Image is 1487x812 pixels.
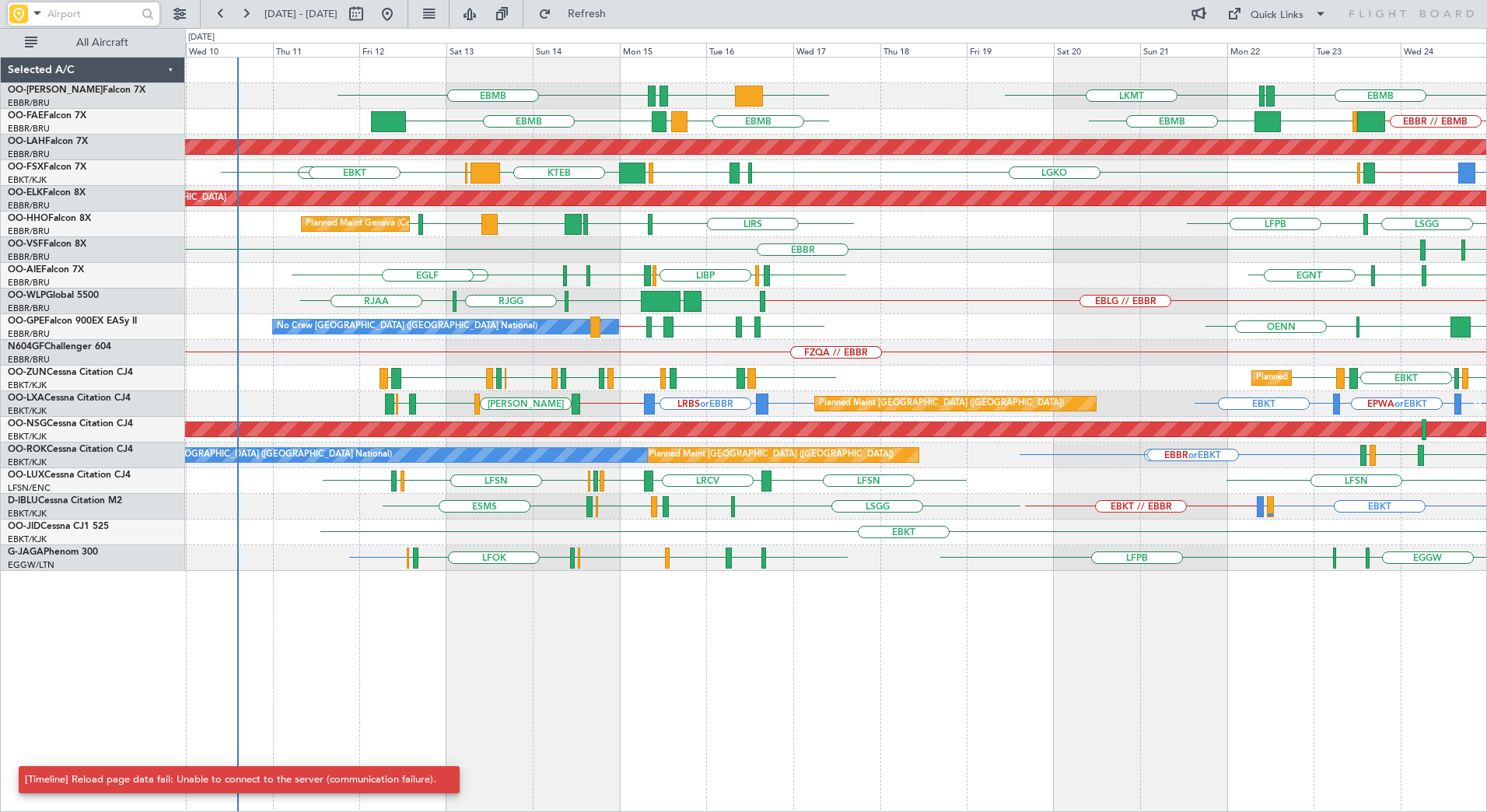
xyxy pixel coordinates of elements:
span: OO-FSX [8,163,44,172]
input: Airport [47,2,137,26]
span: OO-[PERSON_NAME] [8,86,103,95]
a: OO-LUXCessna Citation CJ4 [8,471,131,480]
a: OO-ROKCessna Citation CJ4 [8,445,133,454]
div: Wed 17 [793,43,880,57]
a: EBBR/BRU [8,328,50,340]
a: OO-ELKFalcon 8X [8,188,86,198]
a: OO-ZUNCessna Citation CJ4 [8,368,133,377]
a: EBBR/BRU [8,149,50,160]
span: OO-LAH [8,137,45,146]
div: No Crew [GEOGRAPHIC_DATA] ([GEOGRAPHIC_DATA] National) [277,315,537,338]
span: OO-ELK [8,188,43,198]
a: LFSN/ENC [8,482,51,494]
span: OO-VSF [8,240,44,249]
button: Quick Links [1219,2,1335,26]
a: OO-LXACessna Citation CJ4 [8,394,131,403]
span: OO-ROK [8,445,47,454]
div: Planned Maint [GEOGRAPHIC_DATA] ([GEOGRAPHIC_DATA]) [649,443,894,467]
a: D-IBLUCessna Citation M2 [8,496,122,506]
a: OO-FAEFalcon 7X [8,111,86,121]
a: OO-GPEFalcon 900EX EASy II [8,317,137,326]
div: Mon 22 [1227,43,1314,57]
a: EBKT/KJK [8,174,47,186]
div: [Timeline] Reload page data fail: Unable to connect to the server (communication failure). [25,772,436,788]
div: Sun 21 [1140,43,1227,57]
a: OO-NSGCessna Citation CJ4 [8,419,133,429]
a: EBBR/BRU [8,354,50,366]
a: N604GFChallenger 604 [8,342,111,352]
a: OO-HHOFalcon 8X [8,214,91,223]
span: All Aircraft [40,37,164,48]
span: N604GF [8,342,44,352]
a: EBKT/KJK [8,508,47,520]
span: OO-JID [8,522,40,531]
a: EBKT/KJK [8,457,47,468]
div: Quick Links [1251,8,1303,23]
a: OO-LAHFalcon 7X [8,137,88,146]
a: EBBR/BRU [8,251,50,263]
div: Sun 14 [533,43,620,57]
a: G-JAGAPhenom 300 [8,548,98,557]
div: A/C Unavailable [GEOGRAPHIC_DATA] ([GEOGRAPHIC_DATA] National) [103,443,392,467]
button: All Aircraft [17,30,169,55]
a: OO-AIEFalcon 7X [8,265,84,275]
a: OO-VSFFalcon 8X [8,240,86,249]
div: Thu 11 [273,43,360,57]
span: OO-LUX [8,471,44,480]
a: EBKT/KJK [8,405,47,417]
div: Thu 18 [880,43,967,57]
a: OO-FSXFalcon 7X [8,163,86,172]
span: OO-LXA [8,394,44,403]
a: OO-JIDCessna CJ1 525 [8,522,109,531]
div: Fri 19 [967,43,1054,57]
a: EGGW/LTN [8,559,54,571]
a: EBBR/BRU [8,200,50,212]
div: Tue 23 [1314,43,1401,57]
a: EBKT/KJK [8,380,47,391]
span: D-IBLU [8,496,38,506]
div: Planned Maint Geneva (Cointrin) [306,212,434,236]
span: Refresh [555,9,620,19]
div: Sat 20 [1054,43,1141,57]
div: Fri 12 [359,43,446,57]
span: G-JAGA [8,548,44,557]
a: EBKT/KJK [8,431,47,443]
span: OO-AIE [8,265,41,275]
a: EBBR/BRU [8,97,50,109]
span: [DATE] - [DATE] [264,7,338,21]
span: OO-GPE [8,317,44,326]
button: Refresh [531,2,625,26]
div: Mon 15 [620,43,707,57]
a: OO-[PERSON_NAME]Falcon 7X [8,86,145,95]
span: OO-FAE [8,111,44,121]
span: OO-HHO [8,214,48,223]
div: Tue 16 [706,43,793,57]
a: OO-WLPGlobal 5500 [8,291,99,300]
a: EBBR/BRU [8,226,50,237]
span: OO-NSG [8,419,47,429]
span: OO-WLP [8,291,46,300]
a: EBKT/KJK [8,534,47,545]
div: Planned Maint Kortrijk-[GEOGRAPHIC_DATA] [1256,366,1437,390]
span: OO-ZUN [8,368,47,377]
a: EBBR/BRU [8,303,50,314]
div: Sat 13 [446,43,534,57]
div: Wed 10 [186,43,273,57]
div: [DATE] [188,31,215,44]
a: EBBR/BRU [8,123,50,135]
div: Planned Maint [GEOGRAPHIC_DATA] ([GEOGRAPHIC_DATA]) [819,392,1064,415]
a: EBBR/BRU [8,277,50,289]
